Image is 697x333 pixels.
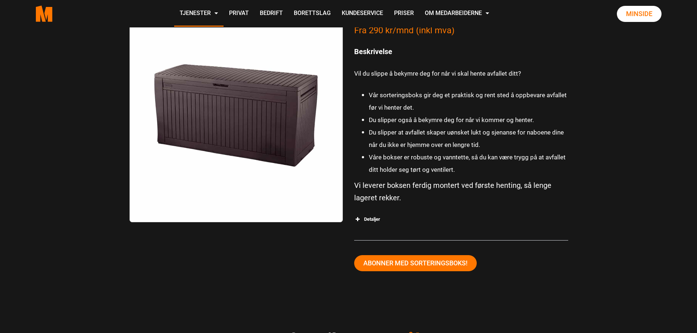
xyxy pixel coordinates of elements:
[354,25,454,35] span: Fra 290 kr/mnd (inkl mva)
[617,6,662,22] a: Minside
[369,154,566,173] small: Våre bokser er robuste og vanntette, så du kan være trygg på at avfallet ditt holder seg tørt og ...
[354,179,568,204] p: Vi leverer boksen ferdig montert ved første henting, så lenge lageret rekker.
[369,116,534,124] small: Du slipper også å bekymre deg for når vi kommer og henter.
[389,1,419,27] a: Priser
[369,129,564,148] small: Du slipper at avfallet skaper uønsket lukt og sjenanse for naboene dine når du ikke er hjemme ove...
[354,213,568,226] div: Detaljer
[354,70,521,77] small: Vil du slippe å bekymre deg for når vi skal hente avfallet ditt?
[174,1,224,27] a: Tjenester
[369,91,567,111] small: Vår sorteringsboks gir deg et praktisk og rent sted å oppbevare avfallet før vi henter det.
[354,255,477,271] a: Abonner med sorteringsboks!
[288,1,336,27] a: Borettslag
[419,1,495,27] a: Om Medarbeiderne
[224,1,254,27] a: Privat
[130,9,343,222] img: Kasse comfy 270 l
[254,1,288,27] a: Bedrift
[336,1,389,27] a: Kundeservice
[354,47,392,56] strong: Beskrivelse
